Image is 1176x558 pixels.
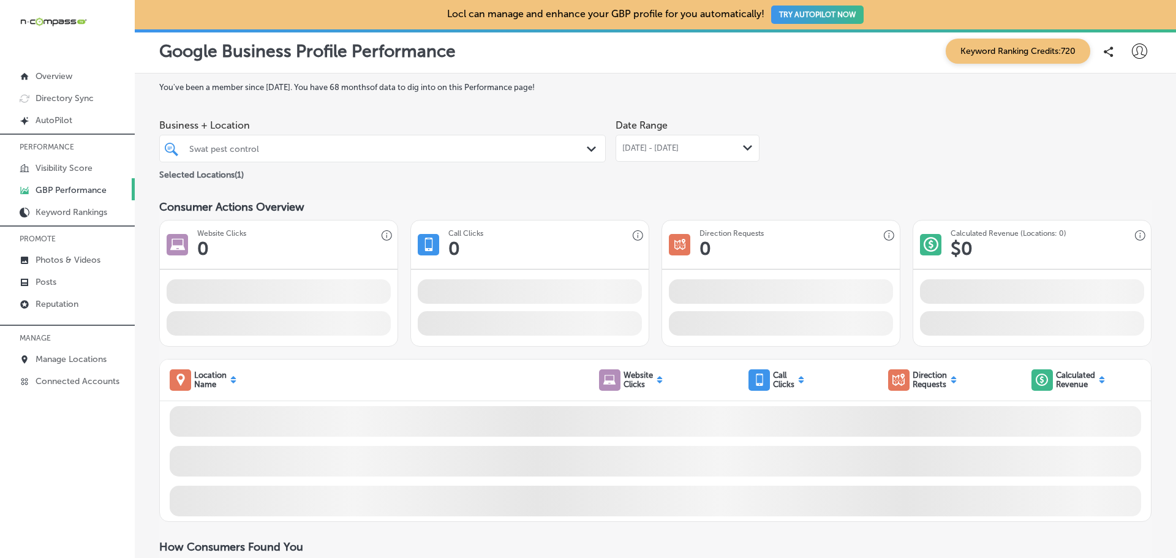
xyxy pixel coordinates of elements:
span: Business + Location [159,119,606,131]
p: Overview [36,71,72,81]
p: Photos & Videos [36,255,100,265]
div: Swat pest control [189,143,588,154]
p: Google Business Profile Performance [159,41,456,61]
button: TRY AUTOPILOT NOW [771,6,864,24]
h3: Website Clicks [197,229,246,238]
p: Manage Locations [36,354,107,364]
p: Direction Requests [913,371,947,389]
p: Reputation [36,299,78,309]
label: You've been a member since [DATE] . You have 68 months of data to dig into on this Performance page! [159,83,1151,92]
p: Connected Accounts [36,376,119,386]
span: Keyword Ranking Credits: 720 [946,39,1090,64]
p: AutoPilot [36,115,72,126]
h1: $ 0 [951,238,973,260]
p: GBP Performance [36,185,107,195]
p: Calculated Revenue [1056,371,1095,389]
h1: 0 [197,238,209,260]
span: [DATE] - [DATE] [622,143,679,153]
h3: Calculated Revenue (Locations: 0) [951,229,1066,238]
span: Consumer Actions Overview [159,200,304,214]
p: Posts [36,277,56,287]
p: Keyword Rankings [36,207,107,217]
h1: 0 [699,238,711,260]
p: Selected Locations ( 1 ) [159,165,244,180]
h3: Call Clicks [448,229,483,238]
label: Date Range [616,119,668,131]
h1: 0 [448,238,460,260]
p: Directory Sync [36,93,94,104]
p: Website Clicks [624,371,653,389]
img: 660ab0bf-5cc7-4cb8-ba1c-48b5ae0f18e60NCTV_CLogo_TV_Black_-500x88.png [20,16,87,28]
p: Call Clicks [773,371,794,389]
h3: Direction Requests [699,229,764,238]
p: Visibility Score [36,163,92,173]
span: How Consumers Found You [159,540,303,554]
p: Location Name [194,371,227,389]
